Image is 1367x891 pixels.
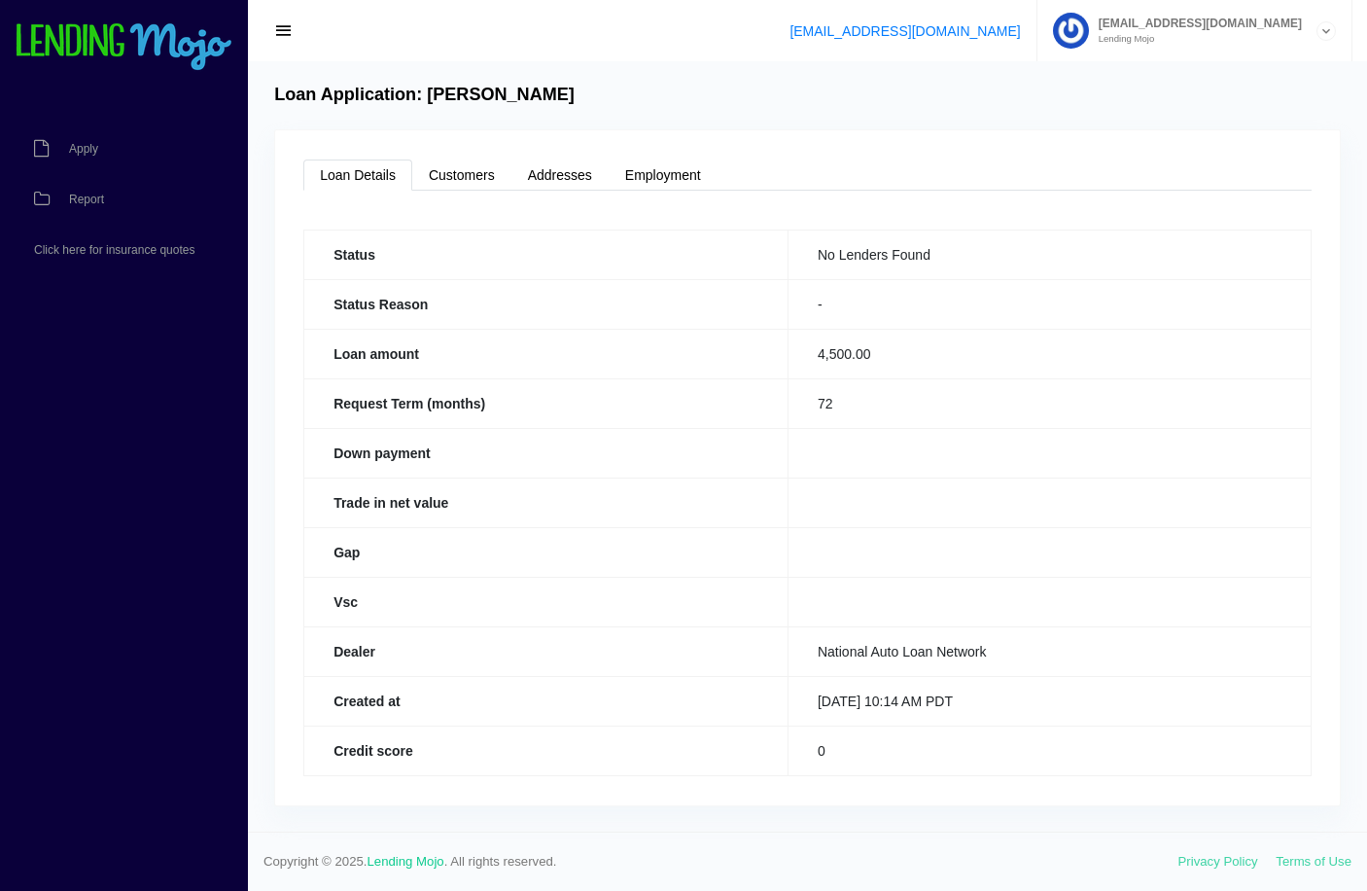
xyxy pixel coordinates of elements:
th: Status [304,230,789,279]
span: Click here for insurance quotes [34,244,194,256]
a: Terms of Use [1276,854,1351,869]
h4: Loan Application: [PERSON_NAME] [274,85,575,106]
span: [EMAIL_ADDRESS][DOMAIN_NAME] [1089,18,1302,29]
td: No Lenders Found [788,230,1311,279]
a: Customers [412,160,511,191]
td: - [788,279,1311,329]
span: Report [69,194,104,205]
span: Apply [69,143,98,155]
a: Employment [609,160,718,191]
a: Lending Mojo [368,854,444,869]
th: Trade in net value [304,478,789,527]
th: Credit score [304,726,789,775]
td: 0 [788,726,1311,775]
small: Lending Mojo [1089,34,1302,44]
th: Loan amount [304,329,789,378]
td: 72 [788,378,1311,428]
th: Dealer [304,626,789,676]
img: Profile image [1053,13,1089,49]
span: Copyright © 2025. . All rights reserved. [263,852,1178,872]
th: Status Reason [304,279,789,329]
td: [DATE] 10:14 AM PDT [788,676,1311,726]
th: Created at [304,676,789,726]
td: 4,500.00 [788,329,1311,378]
th: Vsc [304,577,789,626]
th: Request Term (months) [304,378,789,428]
a: Addresses [511,160,609,191]
img: logo-small.png [15,23,233,72]
th: Down payment [304,428,789,478]
a: Privacy Policy [1178,854,1258,869]
td: National Auto Loan Network [788,626,1311,676]
a: [EMAIL_ADDRESS][DOMAIN_NAME] [789,23,1020,39]
a: Loan Details [303,160,412,191]
th: Gap [304,527,789,577]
